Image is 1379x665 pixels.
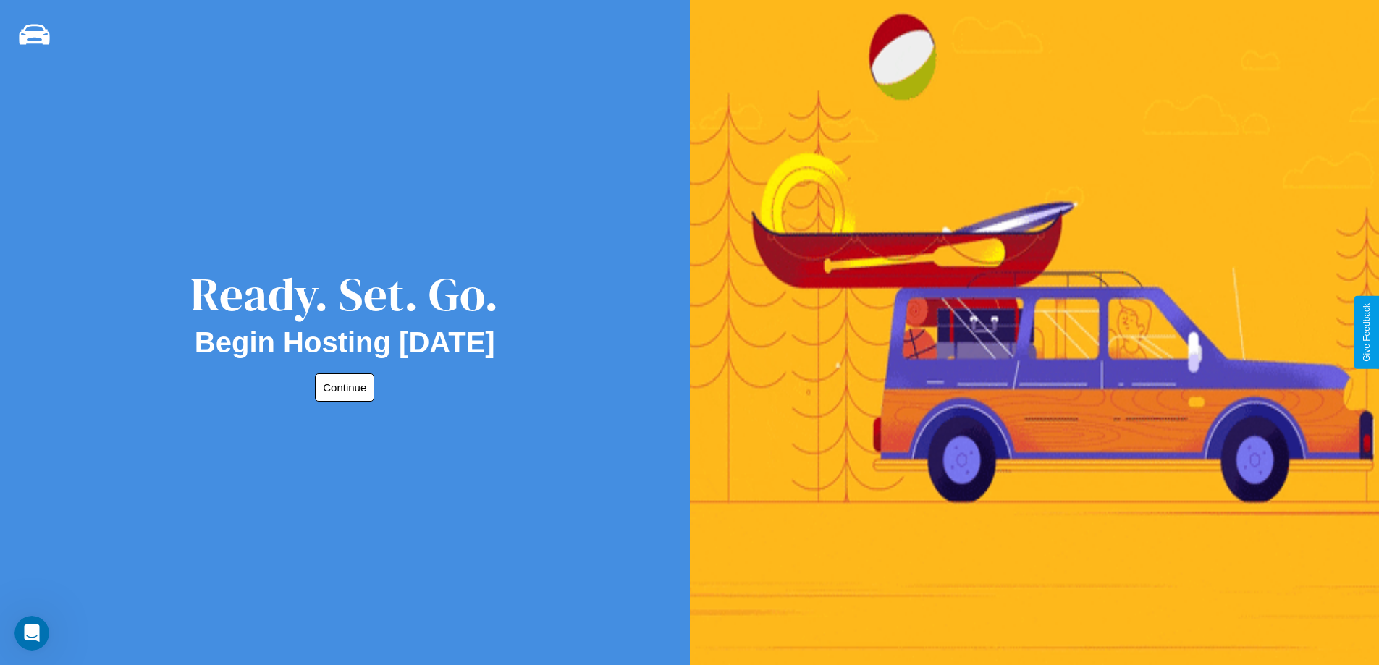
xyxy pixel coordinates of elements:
button: Continue [315,373,374,402]
div: Ready. Set. Go. [190,262,499,326]
div: Give Feedback [1362,303,1372,362]
h2: Begin Hosting [DATE] [195,326,495,359]
iframe: Intercom live chat [14,616,49,651]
